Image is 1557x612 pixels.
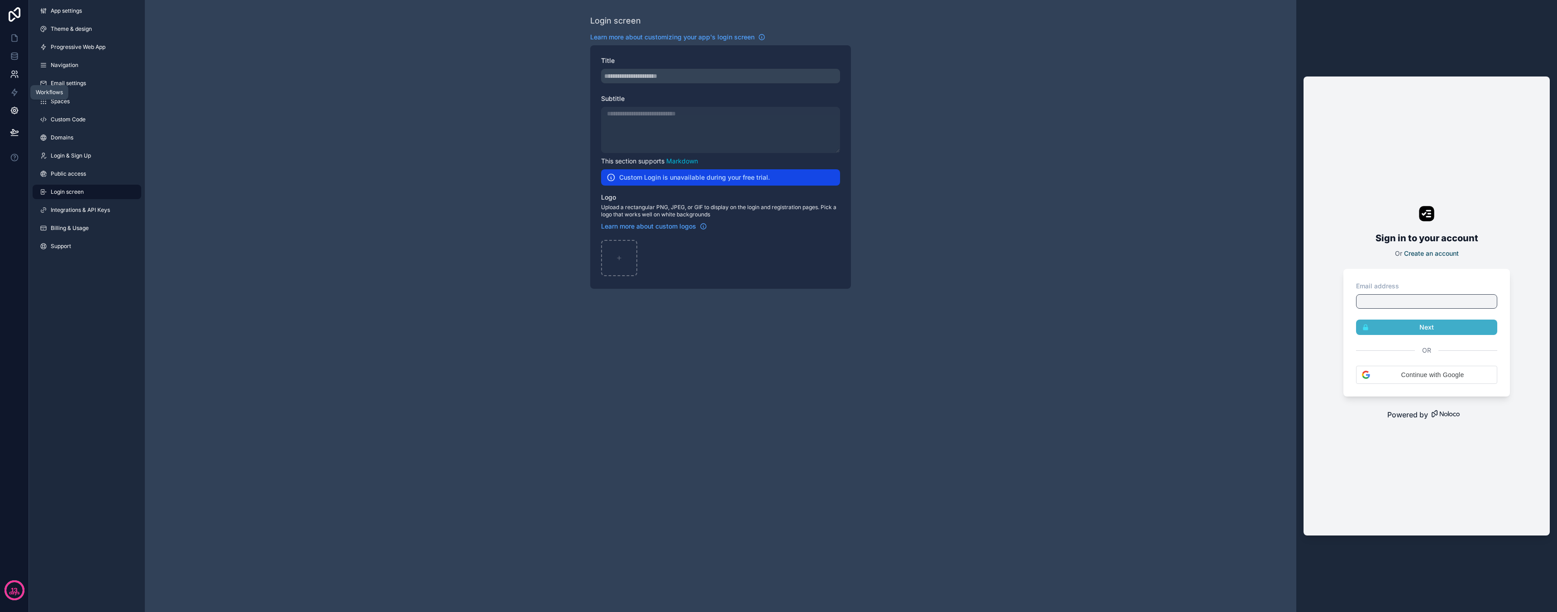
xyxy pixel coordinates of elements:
a: App settings [33,4,141,18]
span: Powered by [1387,409,1428,420]
span: Upload a rectangular PNG, JPEG, or GIF to display on the login and registration pages. Pick a log... [601,204,840,218]
span: Learn more about custom logos [601,222,696,231]
span: Subtitle [601,95,625,102]
span: Theme & design [51,25,92,33]
a: Spaces [33,94,141,109]
a: Login screen [33,185,141,199]
span: Continue with Google [1374,370,1491,380]
a: Support [33,239,141,253]
span: Progressive Web App [51,43,105,51]
a: Integrations & API Keys [33,203,141,217]
span: Domains [51,134,73,141]
label: Email address [1356,282,1399,291]
span: Billing & Usage [51,225,89,232]
img: logo [1418,205,1436,223]
span: Custom Code [51,116,86,123]
h2: Sign in to your account [1340,230,1514,246]
span: Login & Sign Up [51,152,91,159]
button: Next [1356,320,1497,335]
a: Login & Sign Up [33,148,141,163]
div: Login screen [590,14,641,27]
a: Learn more about custom logos [601,222,707,231]
a: Theme & design [33,22,141,36]
span: App settings [51,7,82,14]
span: Navigation [51,62,78,69]
span: Email settings [51,80,86,87]
a: Create an account [1404,249,1459,257]
span: Or [1395,249,1402,257]
p: 13 [11,586,18,595]
div: Workflows [36,89,63,96]
a: Learn more about customizing your app's login screen [590,33,765,42]
h2: Custom Login is unavailable during your free trial. [619,173,770,182]
span: Learn more about customizing your app's login screen [590,33,755,42]
span: Title [601,57,615,64]
a: Custom Code [33,112,141,127]
a: Billing & Usage [33,221,141,235]
a: Domains [33,130,141,145]
span: Integrations & API Keys [51,206,110,214]
a: Progressive Web App [33,40,141,54]
span: Support [51,243,71,250]
span: Or [1422,346,1431,355]
a: Email settings [33,76,141,91]
span: Login screen [51,188,84,196]
a: Markdown [666,157,698,165]
a: Navigation [33,58,141,72]
a: Powered by [1304,409,1550,420]
a: Public access [33,167,141,181]
span: Spaces [51,98,70,105]
p: days [9,589,20,597]
span: Public access [51,170,86,177]
span: This section supports [601,157,664,165]
div: Continue with Google [1356,366,1497,384]
span: Logo [601,193,616,201]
